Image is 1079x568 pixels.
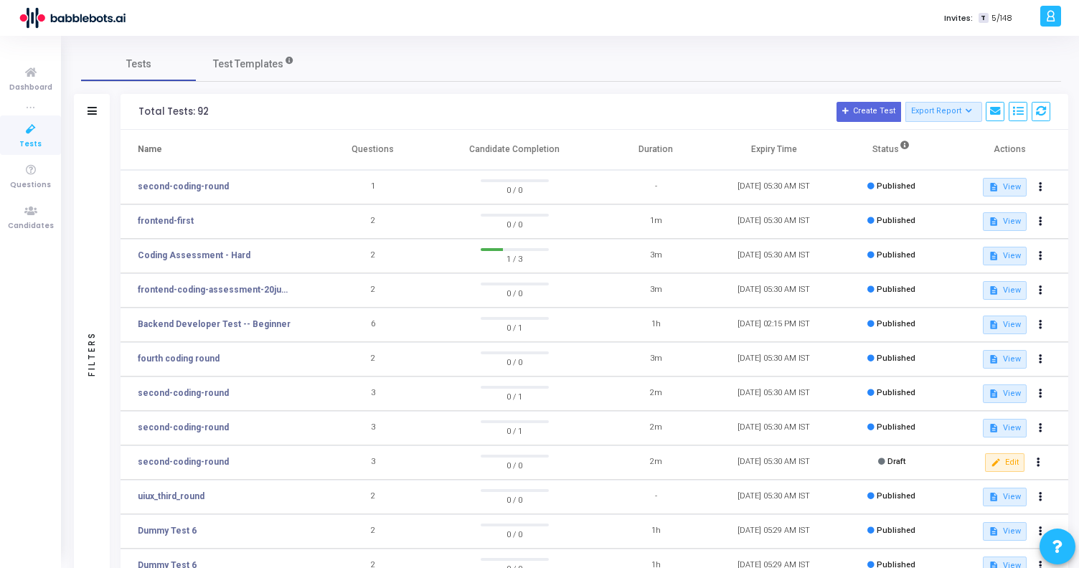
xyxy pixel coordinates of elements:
[715,170,832,204] td: [DATE] 05:30 AM IST
[481,285,549,300] span: 0 / 0
[877,319,915,328] span: Published
[715,308,832,342] td: [DATE] 02:15 PM IST
[989,389,999,399] mat-icon: description
[983,350,1027,369] button: View
[8,220,54,232] span: Candidates
[138,106,209,118] div: Total Tests: 92
[314,273,432,308] td: 2
[9,82,52,94] span: Dashboard
[597,130,715,170] th: Duration
[314,445,432,480] td: 3
[715,204,832,239] td: [DATE] 05:30 AM IST
[10,179,51,191] span: Questions
[138,524,197,537] a: Dummy Test 6
[715,445,832,480] td: [DATE] 05:30 AM IST
[715,130,832,170] th: Expiry Time
[126,57,151,72] span: Tests
[481,389,549,403] span: 0 / 1
[314,130,432,170] th: Questions
[597,445,715,480] td: 2m
[597,308,715,342] td: 1h
[877,422,915,432] span: Published
[138,180,229,193] a: second-coding-round
[715,480,832,514] td: [DATE] 05:30 AM IST
[481,217,549,231] span: 0 / 0
[837,102,901,122] button: Create Test
[314,480,432,514] td: 2
[314,514,432,549] td: 2
[989,423,999,433] mat-icon: description
[887,457,905,466] span: Draft
[715,377,832,411] td: [DATE] 05:30 AM IST
[597,342,715,377] td: 3m
[715,239,832,273] td: [DATE] 05:30 AM IST
[944,12,973,24] label: Invites:
[432,130,597,170] th: Candidate Completion
[314,342,432,377] td: 2
[983,316,1027,334] button: View
[983,247,1027,265] button: View
[989,251,999,261] mat-icon: description
[715,411,832,445] td: [DATE] 05:30 AM IST
[905,102,982,122] button: Export Report
[877,285,915,294] span: Published
[951,130,1068,170] th: Actions
[481,458,549,472] span: 0 / 0
[481,423,549,437] span: 0 / 1
[138,455,229,468] a: second-coding-round
[989,526,999,536] mat-icon: description
[989,217,999,227] mat-icon: description
[989,182,999,192] mat-icon: description
[983,488,1027,506] button: View
[877,354,915,363] span: Published
[138,214,194,227] a: frontend-first
[597,377,715,411] td: 2m
[877,216,915,225] span: Published
[983,522,1027,541] button: View
[314,308,432,342] td: 6
[314,239,432,273] td: 2
[715,273,832,308] td: [DATE] 05:30 AM IST
[597,273,715,308] td: 3m
[481,182,549,197] span: 0 / 0
[314,411,432,445] td: 3
[18,4,126,32] img: logo
[481,492,549,506] span: 0 / 0
[597,239,715,273] td: 3m
[877,526,915,535] span: Published
[314,377,432,411] td: 3
[121,130,314,170] th: Name
[877,491,915,501] span: Published
[989,354,999,364] mat-icon: description
[138,249,250,262] a: Coding Assessment - Hard
[481,526,549,541] span: 0 / 0
[877,181,915,191] span: Published
[481,354,549,369] span: 0 / 0
[983,212,1027,231] button: View
[85,275,98,432] div: Filters
[138,318,291,331] a: Backend Developer Test -- Beginner
[979,13,988,24] span: T
[138,421,229,434] a: second-coding-round
[597,204,715,239] td: 1m
[314,204,432,239] td: 2
[989,320,999,330] mat-icon: description
[597,480,715,514] td: -
[715,514,832,549] td: [DATE] 05:29 AM IST
[138,490,204,503] a: uiux_third_round
[991,458,1001,468] mat-icon: edit
[991,12,1012,24] span: 5/148
[138,387,229,399] a: second-coding-round
[597,170,715,204] td: -
[983,178,1027,197] button: View
[983,419,1027,437] button: View
[715,342,832,377] td: [DATE] 05:30 AM IST
[213,57,283,72] span: Test Templates
[877,250,915,260] span: Published
[481,251,549,265] span: 1 / 3
[989,492,999,502] mat-icon: description
[983,384,1027,403] button: View
[983,281,1027,300] button: View
[19,138,42,151] span: Tests
[597,411,715,445] td: 2m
